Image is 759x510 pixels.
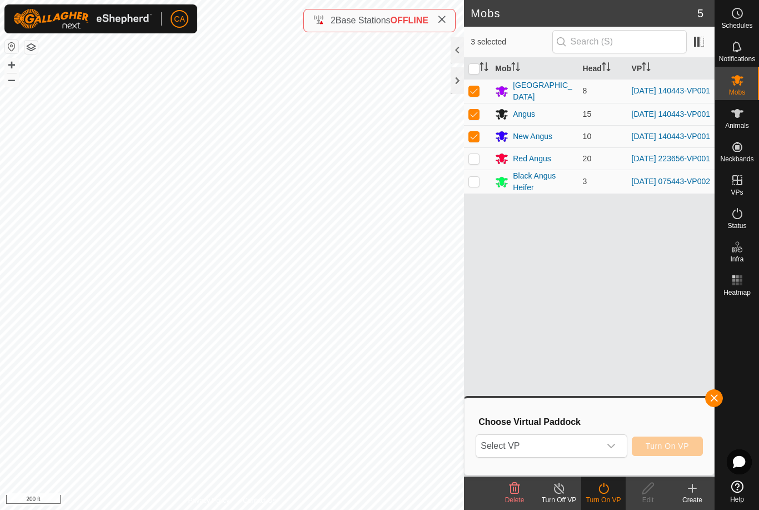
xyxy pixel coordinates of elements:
[719,56,755,62] span: Notifications
[471,7,697,20] h2: Mobs
[391,16,428,25] span: OFFLINE
[5,58,18,72] button: +
[480,64,488,73] p-sorticon: Activate to sort
[725,122,749,129] span: Animals
[478,417,703,427] h3: Choose Virtual Paddock
[632,132,710,141] a: [DATE] 140443-VP001
[513,80,573,103] div: [GEOGRAPHIC_DATA]
[642,64,651,73] p-sorticon: Activate to sort
[729,89,745,96] span: Mobs
[583,154,592,163] span: 20
[336,16,391,25] span: Base Stations
[697,5,703,22] span: 5
[174,13,184,25] span: CA
[583,132,592,141] span: 10
[513,153,551,165] div: Red Angus
[513,108,535,120] div: Angus
[583,86,587,95] span: 8
[602,64,611,73] p-sorticon: Activate to sort
[632,86,710,95] a: [DATE] 140443-VP001
[188,496,230,506] a: Privacy Policy
[632,154,710,163] a: [DATE] 223656-VP001
[505,496,525,504] span: Delete
[471,36,552,48] span: 3 selected
[243,496,276,506] a: Contact Us
[552,30,687,53] input: Search (S)
[632,110,710,118] a: [DATE] 140443-VP001
[583,110,592,118] span: 15
[511,64,520,73] p-sorticon: Activate to sort
[632,437,703,456] button: Turn On VP
[581,495,626,505] div: Turn On VP
[715,476,759,507] a: Help
[513,170,573,194] div: Black Angus Heifer
[727,222,746,229] span: Status
[626,495,670,505] div: Edit
[720,156,753,162] span: Neckbands
[731,189,743,196] span: VPs
[476,435,600,457] span: Select VP
[600,435,622,457] div: dropdown trigger
[670,495,715,505] div: Create
[537,495,581,505] div: Turn Off VP
[730,496,744,503] span: Help
[5,40,18,53] button: Reset Map
[646,442,689,450] span: Turn On VP
[13,9,152,29] img: Gallagher Logo
[578,58,627,80] th: Head
[24,41,38,54] button: Map Layers
[491,58,578,80] th: Mob
[723,289,751,296] span: Heatmap
[632,177,710,186] a: [DATE] 075443-VP002
[627,58,715,80] th: VP
[583,177,587,186] span: 3
[331,16,336,25] span: 2
[5,73,18,86] button: –
[721,22,752,29] span: Schedules
[513,131,552,142] div: New Angus
[730,256,743,263] span: Infra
